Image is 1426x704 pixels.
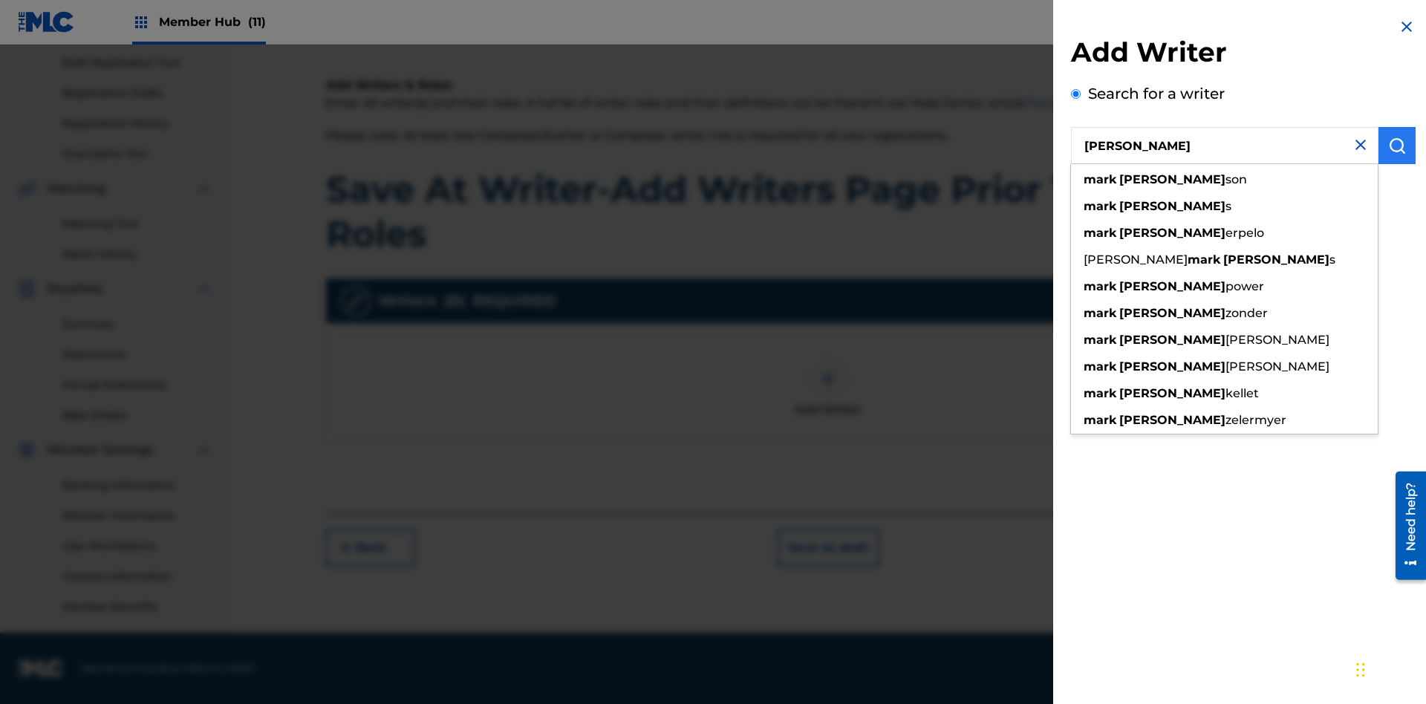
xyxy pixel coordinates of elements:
[1119,333,1225,347] strong: [PERSON_NAME]
[1119,306,1225,320] strong: [PERSON_NAME]
[1223,252,1329,267] strong: [PERSON_NAME]
[1119,279,1225,293] strong: [PERSON_NAME]
[159,13,266,30] span: Member Hub
[1084,413,1116,427] strong: mark
[1388,137,1406,154] img: Search Works
[248,15,266,29] span: (11)
[18,11,75,33] img: MLC Logo
[1119,413,1225,427] strong: [PERSON_NAME]
[1225,306,1268,320] span: zonder
[1225,413,1286,427] span: zelermyer
[1084,199,1116,213] strong: mark
[132,13,150,31] img: Top Rightsholders
[1225,359,1329,374] span: [PERSON_NAME]
[1071,36,1416,74] h2: Add Writer
[1084,252,1188,267] span: [PERSON_NAME]
[1071,127,1378,164] input: Search writer's name or IPI Number
[1088,85,1225,102] label: Search for a writer
[1084,226,1116,240] strong: mark
[1084,333,1116,347] strong: mark
[1084,279,1116,293] strong: mark
[1119,226,1225,240] strong: [PERSON_NAME]
[1119,386,1225,400] strong: [PERSON_NAME]
[1084,306,1116,320] strong: mark
[1225,199,1231,213] span: s
[1384,466,1426,587] iframe: Resource Center
[1119,172,1225,186] strong: [PERSON_NAME]
[1084,359,1116,374] strong: mark
[1084,386,1116,400] strong: mark
[1084,172,1116,186] strong: mark
[1352,136,1370,154] img: close
[1329,252,1335,267] span: s
[1356,648,1365,692] div: Drag
[1225,226,1264,240] span: erpelo
[1352,633,1426,704] iframe: Chat Widget
[1188,252,1220,267] strong: mark
[1225,279,1264,293] span: power
[1225,172,1247,186] span: son
[1119,199,1225,213] strong: [PERSON_NAME]
[1225,333,1329,347] span: [PERSON_NAME]
[1119,359,1225,374] strong: [PERSON_NAME]
[1225,386,1259,400] span: kellet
